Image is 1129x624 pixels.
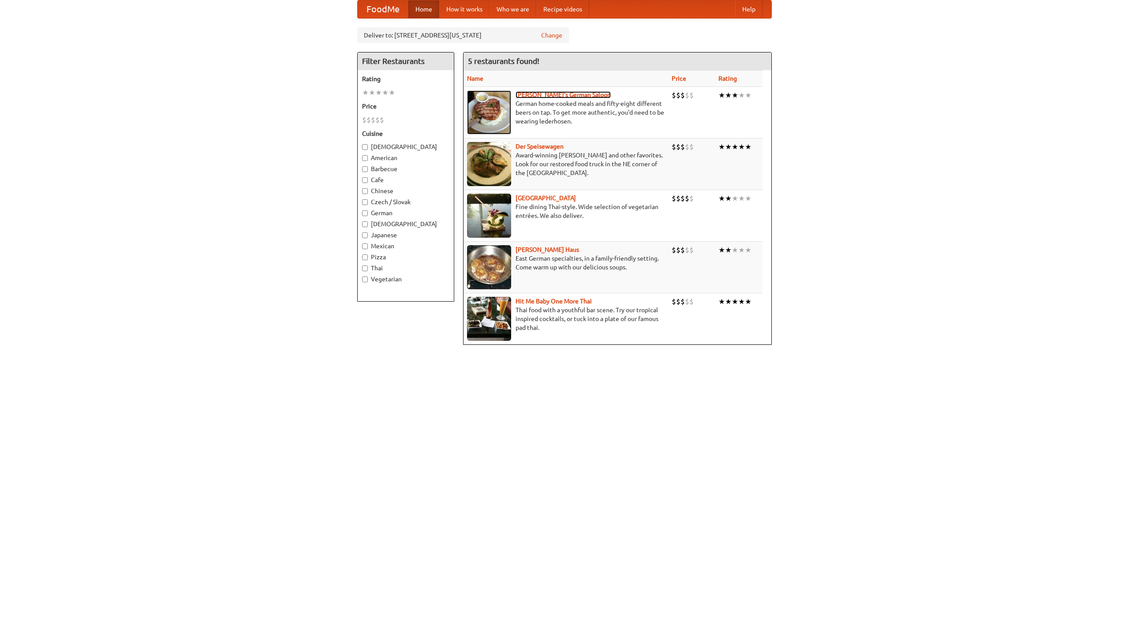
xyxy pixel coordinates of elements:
li: ★ [745,245,751,255]
h5: Rating [362,75,449,83]
li: $ [371,115,375,125]
label: German [362,209,449,217]
li: ★ [718,297,725,306]
li: $ [680,297,685,306]
p: Thai food with a youthful bar scene. Try our tropical inspired cocktails, or tuck into a plate of... [467,306,665,332]
li: $ [672,194,676,203]
label: American [362,153,449,162]
li: $ [380,115,384,125]
li: $ [676,297,680,306]
label: Mexican [362,242,449,250]
a: [PERSON_NAME]'s German Saloon [516,91,611,98]
a: Der Speisewagen [516,143,564,150]
li: $ [362,115,366,125]
input: Mexican [362,243,368,249]
label: Thai [362,264,449,273]
input: Czech / Slovak [362,199,368,205]
label: Japanese [362,231,449,239]
li: ★ [725,297,732,306]
li: ★ [382,88,389,97]
input: Barbecue [362,166,368,172]
img: speisewagen.jpg [467,142,511,186]
li: $ [689,194,694,203]
li: $ [689,142,694,152]
li: $ [672,142,676,152]
a: FoodMe [358,0,408,18]
li: ★ [389,88,395,97]
p: Fine dining Thai-style. Wide selection of vegetarian entrées. We also deliver. [467,202,665,220]
li: ★ [718,142,725,152]
li: $ [685,297,689,306]
li: ★ [375,88,382,97]
li: $ [685,90,689,100]
li: ★ [732,245,738,255]
label: Pizza [362,253,449,262]
li: $ [689,90,694,100]
input: Cafe [362,177,368,183]
input: Chinese [362,188,368,194]
label: Cafe [362,176,449,184]
li: ★ [738,90,745,100]
li: ★ [718,245,725,255]
input: American [362,155,368,161]
input: German [362,210,368,216]
li: ★ [362,88,369,97]
li: ★ [745,297,751,306]
li: ★ [725,90,732,100]
li: ★ [732,194,738,203]
input: Japanese [362,232,368,238]
li: ★ [718,194,725,203]
li: ★ [738,142,745,152]
a: Home [408,0,439,18]
li: $ [685,194,689,203]
a: Who we are [490,0,536,18]
a: Hit Me Baby One More Thai [516,298,592,305]
li: $ [689,297,694,306]
li: ★ [738,245,745,255]
li: ★ [725,245,732,255]
li: ★ [745,142,751,152]
label: Czech / Slovak [362,198,449,206]
label: [DEMOGRAPHIC_DATA] [362,220,449,228]
p: East German specialties, in a family-friendly setting. Come warm up with our delicious soups. [467,254,665,272]
li: $ [685,245,689,255]
label: Barbecue [362,164,449,173]
p: German home-cooked meals and fifty-eight different beers on tap. To get more authentic, you'd nee... [467,99,665,126]
a: Price [672,75,686,82]
li: $ [689,245,694,255]
li: $ [685,142,689,152]
a: Change [541,31,562,40]
a: [PERSON_NAME] Haus [516,246,579,253]
li: ★ [732,297,738,306]
p: Award-winning [PERSON_NAME] and other favorites. Look for our restored food truck in the NE corne... [467,151,665,177]
li: $ [676,142,680,152]
li: ★ [369,88,375,97]
li: ★ [718,90,725,100]
a: How it works [439,0,490,18]
h4: Filter Restaurants [358,52,454,70]
a: Help [735,0,763,18]
label: Chinese [362,187,449,195]
input: Thai [362,265,368,271]
li: $ [672,245,676,255]
img: satay.jpg [467,194,511,238]
a: Rating [718,75,737,82]
li: ★ [738,194,745,203]
a: Name [467,75,483,82]
li: ★ [745,194,751,203]
h5: Cuisine [362,129,449,138]
img: babythai.jpg [467,297,511,341]
li: ★ [725,194,732,203]
li: $ [375,115,380,125]
input: [DEMOGRAPHIC_DATA] [362,144,368,150]
li: $ [366,115,371,125]
ng-pluralize: 5 restaurants found! [468,57,539,65]
li: $ [676,90,680,100]
div: Deliver to: [STREET_ADDRESS][US_STATE] [357,27,569,43]
li: $ [676,245,680,255]
input: Vegetarian [362,277,368,282]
